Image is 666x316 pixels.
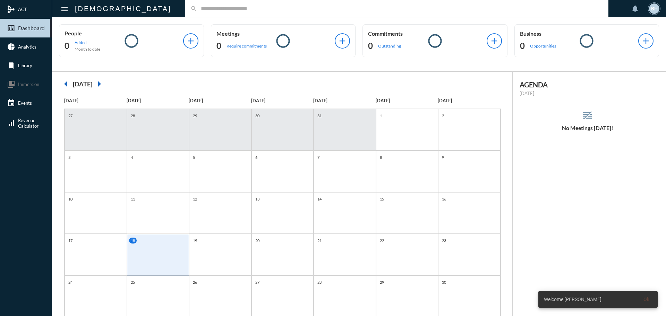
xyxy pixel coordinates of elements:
p: 20 [254,238,261,244]
p: [DATE] [376,98,438,103]
p: 1 [378,113,384,119]
mat-icon: Side nav toggle icon [60,5,69,13]
p: [DATE] [438,98,500,103]
p: 29 [378,279,386,285]
p: 11 [129,196,137,202]
mat-icon: pie_chart [7,43,15,51]
mat-icon: notifications [631,5,639,13]
mat-icon: collections_bookmark [7,80,15,88]
p: [DATE] [127,98,189,103]
p: 5 [191,154,197,160]
p: 31 [316,113,323,119]
span: Analytics [18,44,36,50]
p: 10 [67,196,74,202]
span: ACT [18,7,27,12]
mat-icon: arrow_left [59,77,73,91]
p: 27 [67,113,74,119]
p: 24 [67,279,74,285]
p: 15 [378,196,386,202]
p: 4 [129,154,135,160]
span: Ok [643,297,649,302]
p: 25 [129,279,137,285]
span: Revenue Calculator [18,118,39,129]
h2: AGENDA [520,80,656,89]
p: 29 [191,113,199,119]
span: Library [18,63,32,68]
p: 6 [254,154,259,160]
p: [DATE] [313,98,376,103]
p: 28 [316,279,323,285]
button: Toggle sidenav [58,2,71,16]
h2: [DATE] [73,80,92,88]
mat-icon: signal_cellular_alt [7,119,15,127]
p: [DATE] [64,98,127,103]
p: 9 [440,154,446,160]
span: Immersion [18,82,39,87]
p: 28 [129,113,137,119]
mat-icon: insert_chart_outlined [7,24,15,32]
mat-icon: bookmark [7,61,15,70]
div: BH [649,3,659,14]
mat-icon: search [190,5,197,12]
p: [DATE] [189,98,251,103]
span: Welcome [PERSON_NAME] [544,296,601,303]
p: [DATE] [251,98,314,103]
p: 26 [191,279,199,285]
p: 3 [67,154,72,160]
p: 27 [254,279,261,285]
p: 30 [254,113,261,119]
p: 13 [254,196,261,202]
p: 18 [129,238,137,244]
mat-icon: arrow_right [92,77,106,91]
p: 16 [440,196,448,202]
mat-icon: reorder [582,110,593,121]
h5: No Meetings [DATE]! [513,125,663,131]
h2: [DEMOGRAPHIC_DATA] [75,3,171,14]
mat-icon: event [7,99,15,107]
span: Events [18,100,32,106]
p: 21 [316,238,323,244]
p: 17 [67,238,74,244]
p: 7 [316,154,321,160]
p: 12 [191,196,199,202]
p: 14 [316,196,323,202]
p: 2 [440,113,446,119]
p: 30 [440,279,448,285]
p: [DATE] [520,91,656,96]
p: 22 [378,238,386,244]
p: 19 [191,238,199,244]
mat-icon: mediation [7,5,15,14]
p: 8 [378,154,384,160]
span: Dashboard [18,25,45,31]
p: 23 [440,238,448,244]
